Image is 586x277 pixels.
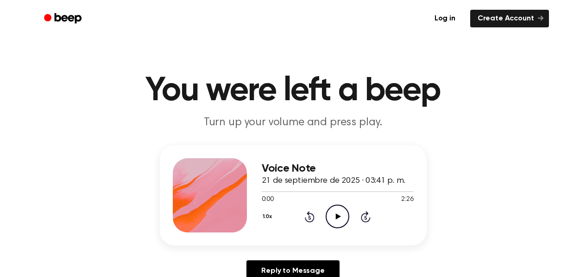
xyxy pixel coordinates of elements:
[425,8,465,29] a: Log in
[262,162,414,175] h3: Voice Note
[115,115,471,130] p: Turn up your volume and press play.
[470,10,549,27] a: Create Account
[262,177,405,185] span: 21 de septiembre de 2025 · 03:41 p. m.
[262,209,276,225] button: 1.0x
[38,10,90,28] a: Beep
[56,74,530,108] h1: You were left a beep
[262,195,274,205] span: 0:00
[401,195,413,205] span: 2:26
